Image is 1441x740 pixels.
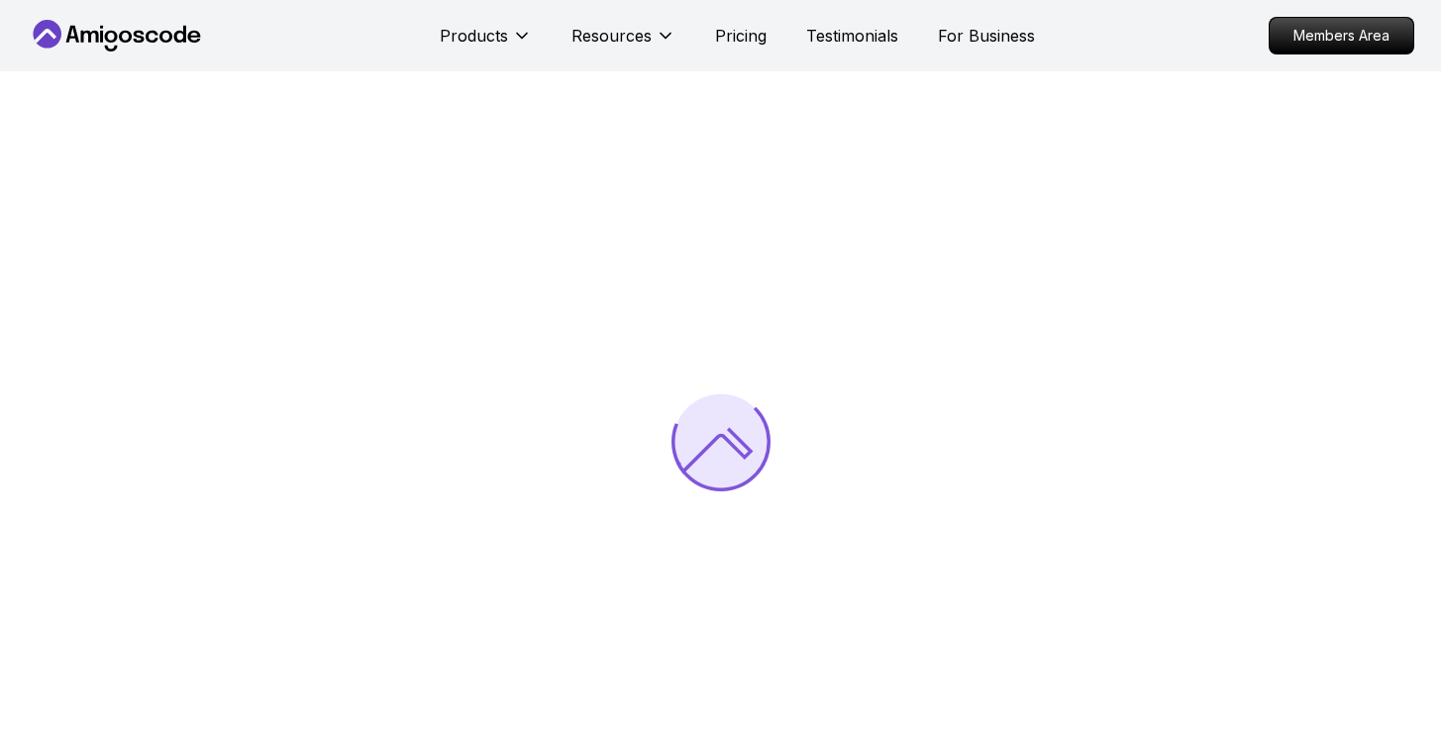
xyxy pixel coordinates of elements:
p: Resources [571,24,652,48]
a: For Business [938,24,1035,48]
button: Products [440,24,532,63]
a: Testimonials [806,24,898,48]
button: Resources [571,24,675,63]
p: Members Area [1270,18,1413,53]
a: Members Area [1269,17,1414,54]
p: Products [440,24,508,48]
a: Pricing [715,24,767,48]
